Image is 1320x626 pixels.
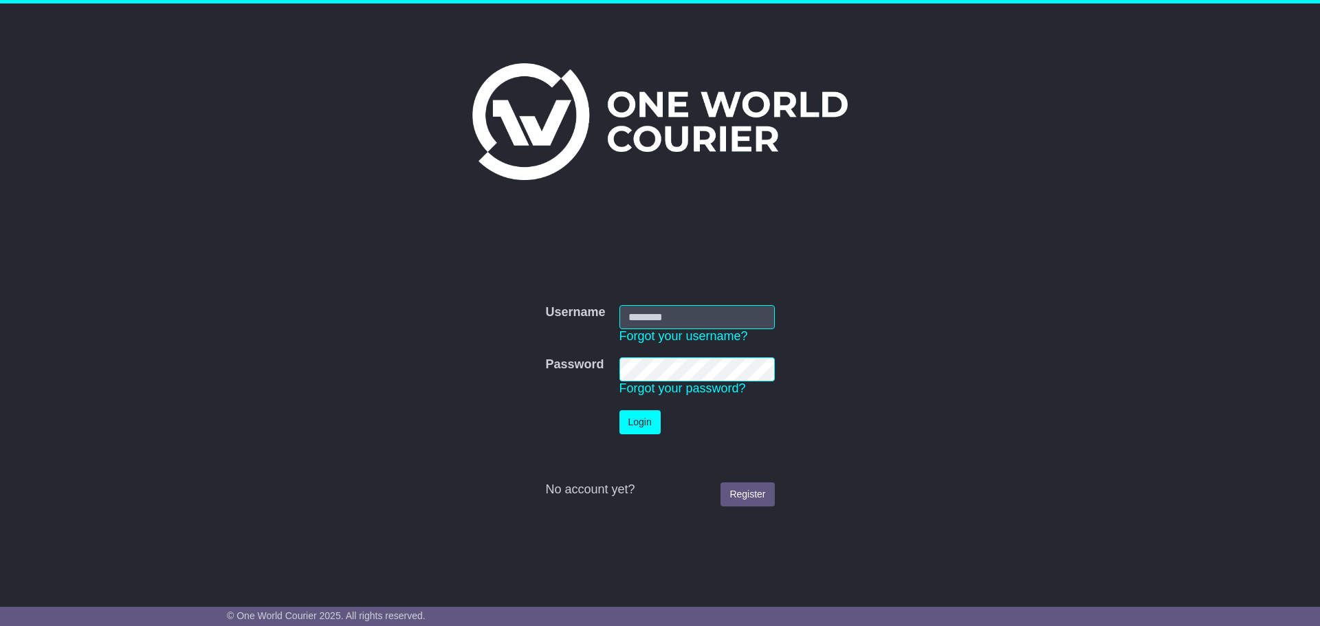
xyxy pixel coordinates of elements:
label: Password [545,357,604,372]
label: Username [545,305,605,320]
a: Register [720,482,774,506]
div: No account yet? [545,482,774,498]
span: © One World Courier 2025. All rights reserved. [227,610,426,621]
img: One World [472,63,848,180]
button: Login [619,410,661,434]
a: Forgot your username? [619,329,748,343]
a: Forgot your password? [619,381,746,395]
